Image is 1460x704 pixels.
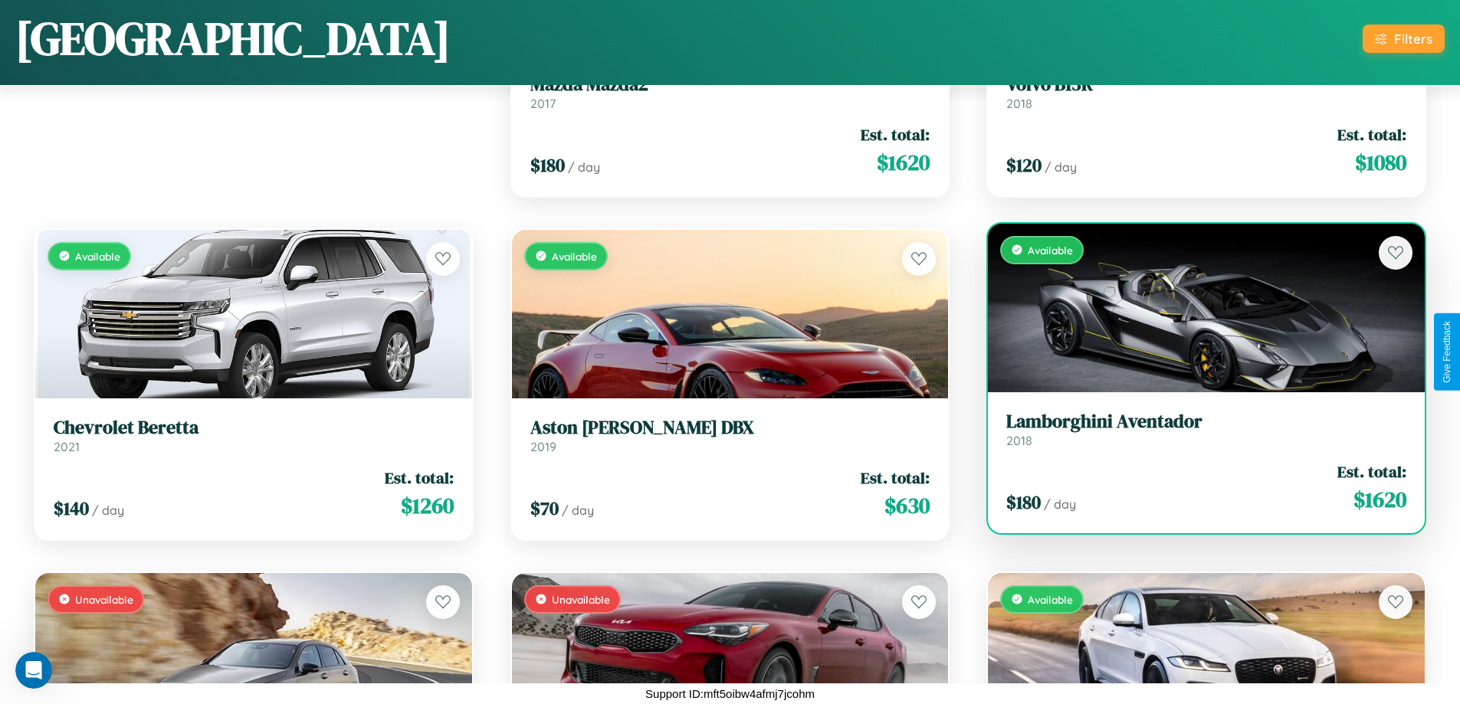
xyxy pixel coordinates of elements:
iframe: Intercom live chat [15,652,52,689]
h3: Aston [PERSON_NAME] DBX [530,417,930,439]
span: $ 1620 [1353,484,1406,515]
span: $ 630 [884,490,930,521]
span: $ 140 [54,496,89,521]
span: Available [75,250,120,263]
h3: Volvo B13R [1006,74,1406,96]
span: $ 70 [530,496,559,521]
span: $ 120 [1006,152,1042,178]
span: Est. total: [1337,460,1406,483]
h3: Chevrolet Beretta [54,417,454,439]
div: Filters [1394,31,1432,47]
p: Support ID: mft5oibw4afmj7jcohm [645,683,815,704]
span: Unavailable [552,593,610,606]
h3: Mazda Mazda2 [530,74,930,96]
span: / day [562,503,594,518]
span: Est. total: [861,123,930,146]
h1: [GEOGRAPHIC_DATA] [15,7,451,70]
span: $ 180 [530,152,565,178]
span: 2017 [530,96,556,111]
span: 2021 [54,439,80,454]
span: Available [1028,593,1073,606]
span: / day [92,503,124,518]
span: $ 1260 [401,490,454,521]
span: $ 180 [1006,490,1041,515]
span: Est. total: [1337,123,1406,146]
div: Give Feedback [1442,321,1452,383]
a: Aston [PERSON_NAME] DBX2019 [530,417,930,454]
span: / day [1045,159,1077,175]
span: 2018 [1006,433,1032,448]
span: / day [1044,496,1076,512]
button: Filters [1363,25,1445,53]
span: 2019 [530,439,556,454]
a: Lamborghini Aventador2018 [1006,411,1406,448]
a: Chevrolet Beretta2021 [54,417,454,454]
h3: Lamborghini Aventador [1006,411,1406,433]
span: $ 1620 [877,147,930,178]
a: Volvo B13R2018 [1006,74,1406,111]
span: Unavailable [75,593,133,606]
span: $ 1080 [1355,147,1406,178]
span: Est. total: [861,467,930,489]
span: Est. total: [385,467,454,489]
a: Mazda Mazda22017 [530,74,930,111]
span: 2018 [1006,96,1032,111]
span: Available [552,250,597,263]
span: Available [1028,244,1073,257]
span: / day [568,159,600,175]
